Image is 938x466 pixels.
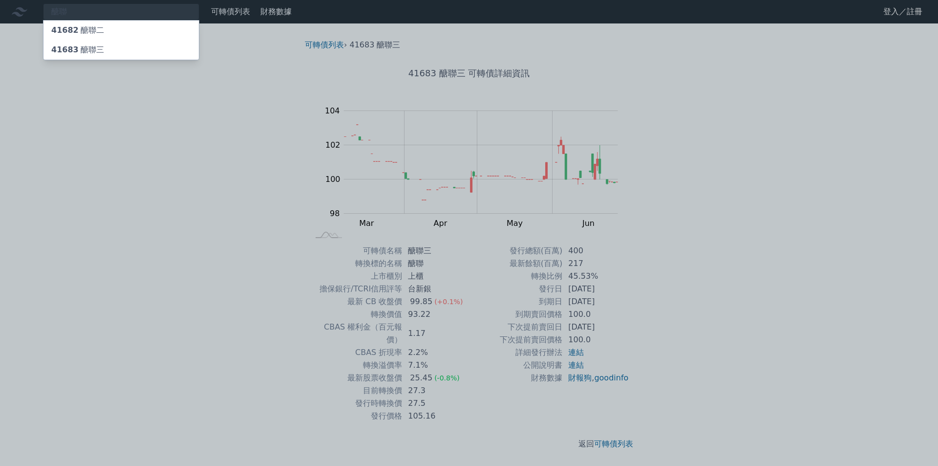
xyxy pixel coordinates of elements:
[51,45,79,54] span: 41683
[51,44,104,56] div: 醣聯三
[51,24,104,36] div: 醣聯二
[43,40,199,60] a: 41683醣聯三
[51,25,79,35] span: 41682
[43,21,199,40] a: 41682醣聯二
